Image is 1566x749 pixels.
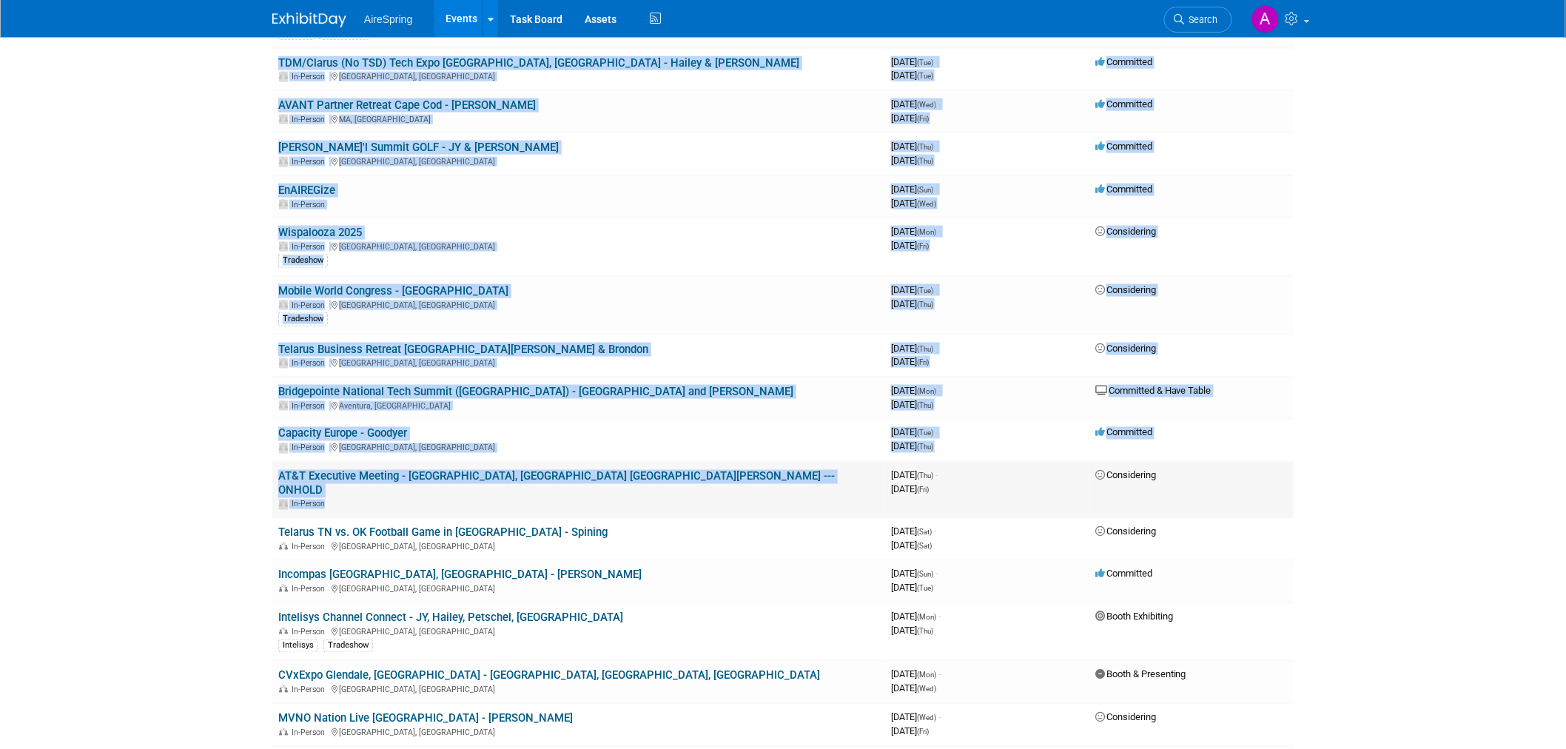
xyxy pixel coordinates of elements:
[292,543,329,552] span: In-Person
[279,628,288,635] img: In-Person Event
[278,526,608,540] a: Telarus TN vs. OK Football Game in [GEOGRAPHIC_DATA] - Spining
[278,343,648,356] a: Telarus Business Retreat [GEOGRAPHIC_DATA][PERSON_NAME] & Brondon
[938,611,941,622] span: -
[278,70,879,81] div: [GEOGRAPHIC_DATA], [GEOGRAPHIC_DATA]
[278,470,835,497] a: AT&T Executive Meeting - [GEOGRAPHIC_DATA], [GEOGRAPHIC_DATA] [GEOGRAPHIC_DATA][PERSON_NAME] --- ...
[891,669,941,680] span: [DATE]
[278,399,879,411] div: Aventura, [GEOGRAPHIC_DATA]
[278,141,559,154] a: [PERSON_NAME]'l Summit GOLF - JY & [PERSON_NAME]
[278,56,799,70] a: TDM/Clarus (No TSD) Tech Expo [GEOGRAPHIC_DATA], [GEOGRAPHIC_DATA] - Hailey & [PERSON_NAME]
[279,157,288,164] img: In-Person Event
[278,254,328,267] div: Tradeshow
[935,568,938,580] span: -
[278,568,642,582] a: Incompas [GEOGRAPHIC_DATA], [GEOGRAPHIC_DATA] - [PERSON_NAME]
[917,228,936,236] span: (Mon)
[1095,470,1156,481] span: Considering
[917,543,932,551] span: (Sat)
[278,98,536,112] a: AVANT Partner Retreat Cape Cod - [PERSON_NAME]
[917,628,933,636] span: (Thu)
[279,543,288,550] img: In-Person Event
[1095,669,1186,680] span: Booth & Presenting
[1095,56,1152,67] span: Committed
[891,540,932,551] span: [DATE]
[279,115,288,122] img: In-Person Event
[1095,385,1212,396] span: Committed & Have Table
[272,13,346,27] img: ExhibitDay
[278,540,879,552] div: [GEOGRAPHIC_DATA], [GEOGRAPHIC_DATA]
[891,582,933,594] span: [DATE]
[278,669,820,682] a: CVxExpo Glendale, [GEOGRAPHIC_DATA] - [GEOGRAPHIC_DATA], [GEOGRAPHIC_DATA], [GEOGRAPHIC_DATA]
[1095,712,1156,723] span: Considering
[292,300,329,310] span: In-Person
[292,72,329,81] span: In-Person
[1164,7,1232,33] a: Search
[917,58,933,67] span: (Tue)
[891,356,929,367] span: [DATE]
[891,611,941,622] span: [DATE]
[891,70,933,81] span: [DATE]
[891,399,933,410] span: [DATE]
[891,343,938,354] span: [DATE]
[934,526,936,537] span: -
[938,98,941,110] span: -
[323,639,373,653] div: Tradeshow
[891,683,936,694] span: [DATE]
[891,184,938,195] span: [DATE]
[917,585,933,593] span: (Tue)
[279,300,288,308] img: In-Person Event
[917,115,929,123] span: (Fri)
[278,184,335,197] a: EnAIREGize
[1095,343,1156,354] span: Considering
[292,500,329,509] span: In-Person
[292,443,329,453] span: In-Person
[292,115,329,124] span: In-Person
[292,585,329,594] span: In-Person
[278,726,879,738] div: [GEOGRAPHIC_DATA], [GEOGRAPHIC_DATA]
[917,472,933,480] span: (Thu)
[917,671,936,679] span: (Mon)
[278,582,879,594] div: [GEOGRAPHIC_DATA], [GEOGRAPHIC_DATA]
[891,526,936,537] span: [DATE]
[279,685,288,693] img: In-Person Event
[917,157,933,165] span: (Thu)
[917,728,929,736] span: (Fri)
[1095,568,1152,580] span: Committed
[891,112,929,124] span: [DATE]
[1095,98,1152,110] span: Committed
[292,401,329,411] span: In-Person
[891,98,941,110] span: [DATE]
[279,72,288,79] img: In-Person Event
[1251,5,1280,33] img: Aila Ortiaga
[278,226,362,239] a: Wispalooza 2025
[1095,611,1173,622] span: Booth Exhibiting
[278,155,879,167] div: [GEOGRAPHIC_DATA], [GEOGRAPHIC_DATA]
[278,240,879,252] div: [GEOGRAPHIC_DATA], [GEOGRAPHIC_DATA]
[917,186,933,194] span: (Sun)
[938,385,941,396] span: -
[1095,141,1152,152] span: Committed
[891,470,938,481] span: [DATE]
[891,155,933,166] span: [DATE]
[917,200,936,208] span: (Wed)
[917,345,933,353] span: (Thu)
[891,568,938,580] span: [DATE]
[292,358,329,368] span: In-Person
[278,298,879,310] div: [GEOGRAPHIC_DATA], [GEOGRAPHIC_DATA]
[917,101,936,109] span: (Wed)
[935,427,938,438] span: -
[917,242,929,250] span: (Fri)
[279,242,288,249] img: In-Person Event
[279,358,288,366] img: In-Person Event
[891,141,938,152] span: [DATE]
[917,614,936,622] span: (Mon)
[278,356,879,368] div: [GEOGRAPHIC_DATA], [GEOGRAPHIC_DATA]
[935,284,938,295] span: -
[278,639,318,653] div: Intelisys
[891,385,941,396] span: [DATE]
[935,141,938,152] span: -
[917,401,933,409] span: (Thu)
[278,683,879,695] div: [GEOGRAPHIC_DATA], [GEOGRAPHIC_DATA]
[891,625,933,637] span: [DATE]
[917,486,929,494] span: (Fri)
[1095,226,1156,237] span: Considering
